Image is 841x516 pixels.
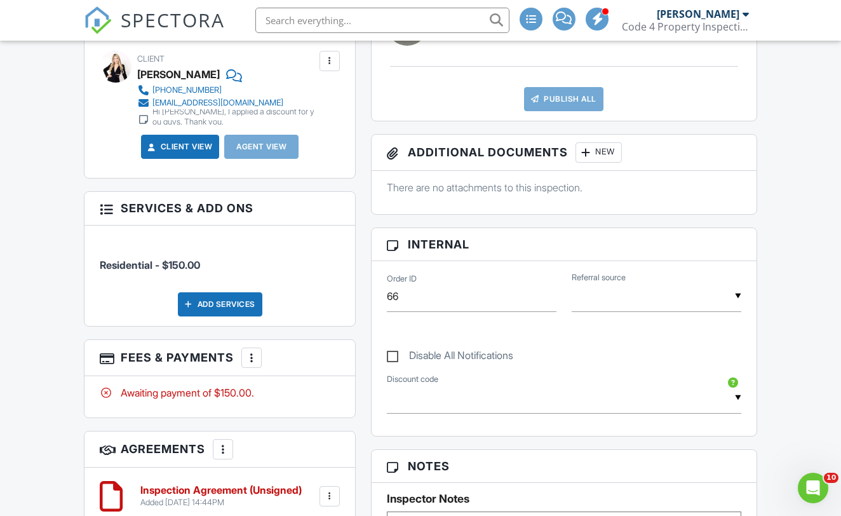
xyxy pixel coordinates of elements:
[178,292,262,316] div: Add Services
[657,8,739,20] div: [PERSON_NAME]
[824,473,838,483] span: 10
[137,84,316,97] a: [PHONE_NUMBER]
[387,180,741,194] p: There are no attachments to this inspection.
[387,374,438,385] label: Discount code
[372,450,757,483] h3: Notes
[121,6,225,33] span: SPECTORA
[387,492,741,505] h5: Inspector Notes
[140,498,302,508] div: Added [DATE] 14:44PM
[140,485,302,507] a: Inspection Agreement (Unsigned) Added [DATE] 14:44PM
[387,350,513,365] label: Disable All Notifications
[152,98,283,108] div: [EMAIL_ADDRESS][DOMAIN_NAME]
[255,8,509,33] input: Search everything...
[100,235,339,282] li: Service: Residential
[622,20,749,33] div: Code 4 Property Inspections LLC
[84,6,112,34] img: The Best Home Inspection Software - Spectora
[152,107,316,127] div: Hi [PERSON_NAME], I applied a discount for you guys. Thank you.
[372,228,757,261] h3: Internal
[524,87,603,111] a: Publish All
[100,386,339,400] div: Awaiting payment of $150.00.
[84,431,354,468] h3: Agreements
[137,65,220,84] div: [PERSON_NAME]
[84,192,354,225] h3: Services & Add ons
[152,85,222,95] div: [PHONE_NUMBER]
[572,272,626,283] label: Referral source
[137,54,165,64] span: Client
[798,473,828,503] iframe: Intercom live chat
[84,340,354,376] h3: Fees & Payments
[575,142,622,163] div: New
[100,259,200,271] span: Residential - $150.00
[372,135,757,171] h3: Additional Documents
[84,17,225,44] a: SPECTORA
[140,485,302,496] h6: Inspection Agreement (Unsigned)
[387,273,417,285] label: Order ID
[145,140,213,153] a: Client View
[137,97,316,109] a: [EMAIL_ADDRESS][DOMAIN_NAME]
